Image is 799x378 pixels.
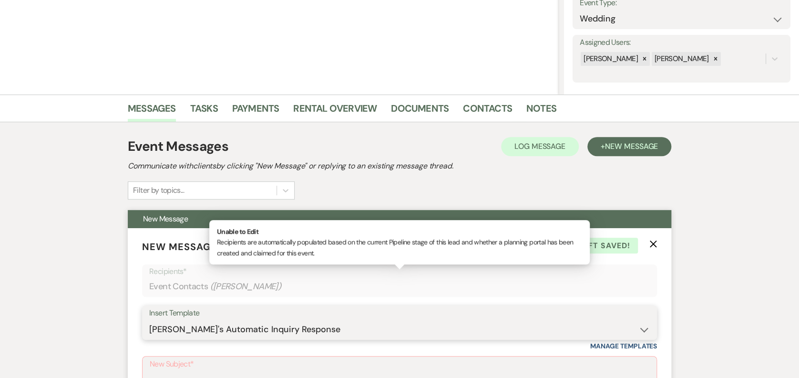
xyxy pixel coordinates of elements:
[605,141,658,151] span: New Message
[580,36,783,50] label: Assigned Users:
[581,52,639,66] div: [PERSON_NAME]
[190,101,218,122] a: Tasks
[210,280,281,293] span: ( [PERSON_NAME] )
[142,241,217,253] span: New Message
[128,160,671,172] h2: Communicate with clients by clicking "New Message" or replying to an existing message thread.
[652,52,710,66] div: [PERSON_NAME]
[143,214,188,224] span: New Message
[149,277,650,296] div: Event Contacts
[217,227,258,236] strong: Unable to Edit
[128,101,176,122] a: Messages
[587,137,671,156] button: +New Message
[149,265,650,278] p: Recipients*
[232,101,279,122] a: Payments
[217,226,582,258] p: Recipients are automatically populated based on the current Pipeline stage of this lead and wheth...
[564,238,638,254] span: Draft saved!
[391,101,449,122] a: Documents
[150,357,649,371] label: New Subject*
[128,136,228,157] h1: Event Messages
[293,101,377,122] a: Rental Overview
[526,101,556,122] a: Notes
[463,101,512,122] a: Contacts
[133,185,184,196] div: Filter by topics...
[149,306,650,320] div: Insert Template
[501,137,579,156] button: Log Message
[514,141,565,151] span: Log Message
[590,342,657,350] a: Manage Templates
